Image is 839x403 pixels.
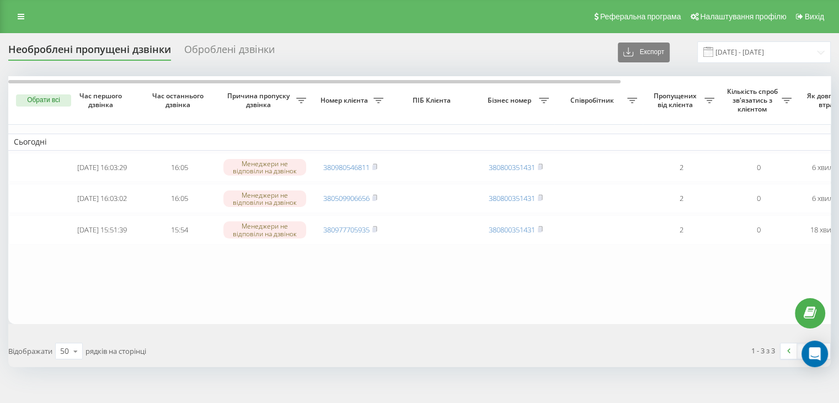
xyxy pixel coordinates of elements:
[323,193,370,203] a: 380509906656
[398,96,468,105] span: ПІБ Клієнта
[725,87,782,113] span: Кількість спроб зв'язатись з клієнтом
[63,184,141,213] td: [DATE] 16:03:02
[700,12,786,21] span: Налаштування профілю
[720,153,797,182] td: 0
[16,94,71,107] button: Обрати всі
[141,184,218,213] td: 16:05
[141,153,218,182] td: 16:05
[643,215,720,245] td: 2
[223,190,306,207] div: Менеджери не відповіли на дзвінок
[223,92,296,109] span: Причина пропуску дзвінка
[489,162,535,172] a: 380800351431
[489,225,535,235] a: 380800351431
[560,96,627,105] span: Співробітник
[184,44,275,61] div: Оброблені дзвінки
[63,215,141,245] td: [DATE] 15:51:39
[149,92,209,109] span: Час останнього дзвінка
[643,184,720,213] td: 2
[85,346,146,356] span: рядків на сторінці
[323,162,370,172] a: 380980546811
[805,12,824,21] span: Вихід
[720,215,797,245] td: 0
[141,215,218,245] td: 15:54
[483,96,539,105] span: Бізнес номер
[60,346,69,357] div: 50
[223,221,306,238] div: Менеджери не відповіли на дзвінок
[801,341,828,367] div: Open Intercom Messenger
[489,193,535,203] a: 380800351431
[600,12,681,21] span: Реферальна програма
[797,343,814,359] a: 1
[8,44,171,61] div: Необроблені пропущені дзвінки
[323,225,370,235] a: 380977705935
[720,184,797,213] td: 0
[643,153,720,182] td: 2
[223,159,306,176] div: Менеджери не відповіли на дзвінок
[317,96,373,105] span: Номер клієнта
[8,346,52,356] span: Відображати
[648,92,704,109] span: Пропущених від клієнта
[751,345,775,356] div: 1 - 3 з 3
[618,43,670,62] button: Експорт
[63,153,141,182] td: [DATE] 16:03:29
[72,92,132,109] span: Час першого дзвінка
